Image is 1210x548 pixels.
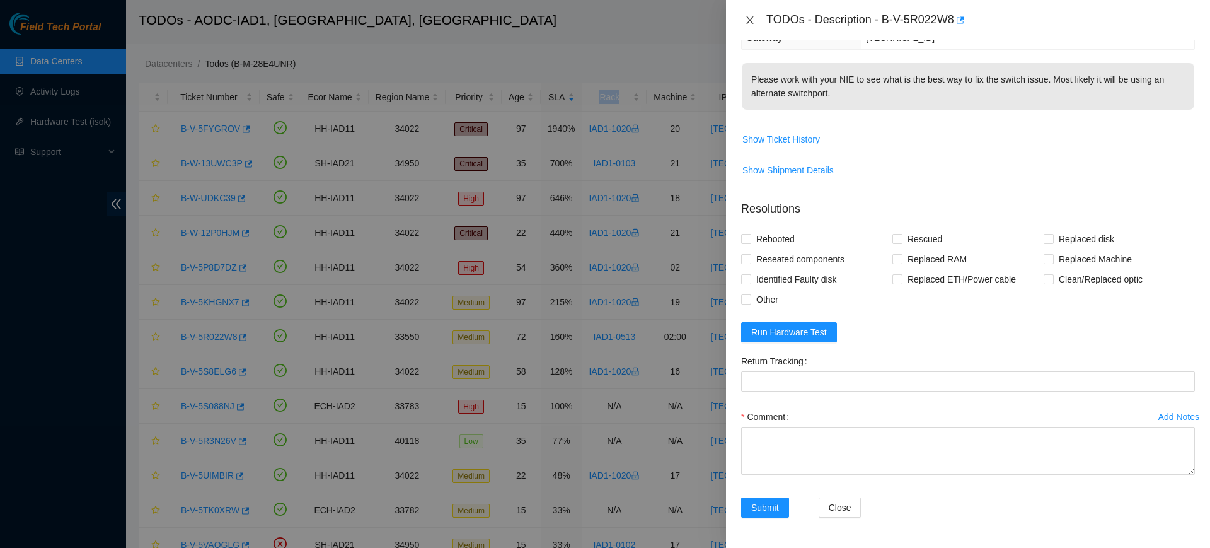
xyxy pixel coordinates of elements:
span: Reseated components [751,249,850,269]
span: Replaced RAM [902,249,972,269]
span: Clean/Replaced optic [1054,269,1148,289]
span: Rebooted [751,229,800,249]
span: Run Hardware Test [751,325,827,339]
span: Rescued [902,229,947,249]
span: Replaced disk [1054,229,1119,249]
input: Return Tracking [741,371,1195,392]
button: Add Notes [1158,407,1200,427]
div: TODOs - Description - B-V-5R022W8 [766,10,1195,30]
button: Show Ticket History [742,129,821,149]
span: Replaced Machine [1054,249,1137,269]
p: Please work with your NIE to see what is the best way to fix the switch issue. Most likely it wil... [742,63,1194,110]
button: Close [819,498,861,518]
span: Replaced ETH/Power cable [902,269,1021,289]
label: Return Tracking [741,351,812,371]
span: close [745,15,755,25]
div: Add Notes [1158,412,1199,421]
span: Show Ticket History [742,132,820,146]
textarea: Comment [741,427,1195,475]
button: Run Hardware Test [741,322,837,342]
span: Other [751,289,783,310]
span: Submit [751,501,779,515]
span: Identified Faulty disk [751,269,842,289]
button: Close [741,15,759,26]
p: Resolutions [741,190,1195,218]
span: Show Shipment Details [742,163,834,177]
button: Submit [741,498,789,518]
button: Show Shipment Details [742,160,834,180]
span: Close [829,501,851,515]
label: Comment [741,407,794,427]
